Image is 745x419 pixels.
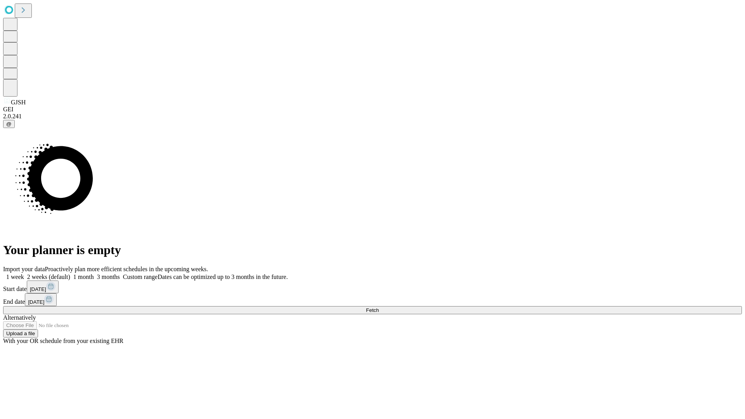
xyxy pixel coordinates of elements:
h1: Your planner is empty [3,243,742,257]
span: Import your data [3,266,45,272]
div: 2.0.241 [3,113,742,120]
button: Fetch [3,306,742,314]
span: With your OR schedule from your existing EHR [3,338,123,344]
button: Upload a file [3,329,38,338]
span: 1 week [6,274,24,280]
span: GJSH [11,99,26,106]
button: [DATE] [27,280,59,293]
div: GEI [3,106,742,113]
span: [DATE] [28,299,44,305]
span: Alternatively [3,314,36,321]
div: Start date [3,280,742,293]
span: Custom range [123,274,158,280]
span: 2 weeks (default) [27,274,70,280]
span: Dates can be optimized up to 3 months in the future. [158,274,288,280]
span: Proactively plan more efficient schedules in the upcoming weeks. [45,266,208,272]
span: Fetch [366,307,379,313]
span: 3 months [97,274,120,280]
span: 1 month [73,274,94,280]
div: End date [3,293,742,306]
button: [DATE] [25,293,57,306]
span: @ [6,121,12,127]
span: [DATE] [30,286,46,292]
button: @ [3,120,15,128]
